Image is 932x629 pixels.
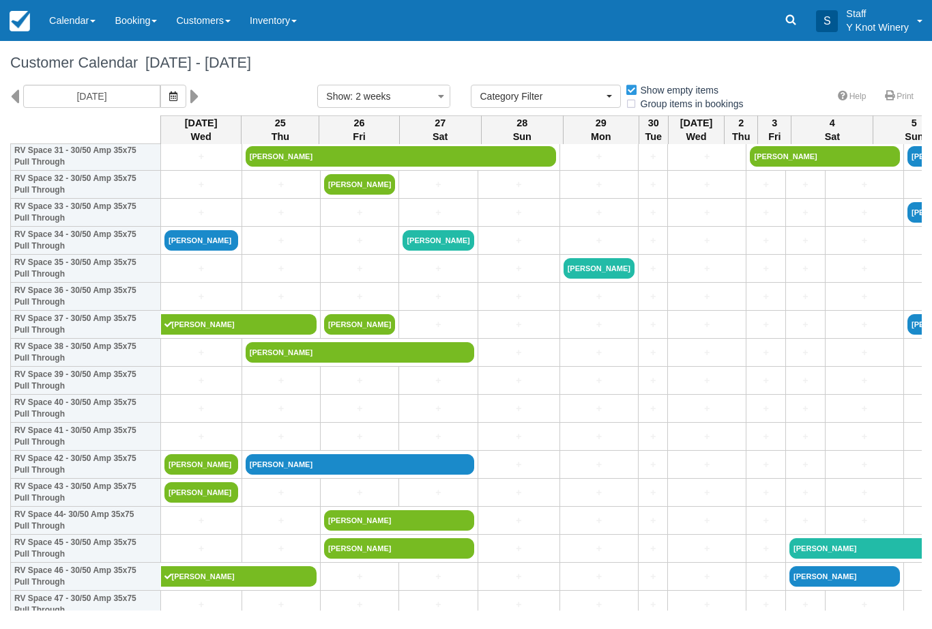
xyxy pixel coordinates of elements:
th: RV Space 41 - 30/50 Amp 35x75 Pull Through [11,423,161,451]
th: 29 Mon [563,115,639,144]
a: + [403,570,474,584]
a: + [324,486,395,500]
h1: Customer Calendar [10,55,922,71]
a: + [829,402,900,416]
a: + [324,206,395,220]
a: + [324,598,395,612]
a: + [671,430,742,444]
th: 26 Fri [319,115,399,144]
a: + [671,542,742,556]
a: + [246,206,317,220]
a: + [829,430,900,444]
th: RV Space 34 - 30/50 Amp 35x75 Pull Through [11,227,161,255]
a: + [164,430,238,444]
a: + [642,598,664,612]
a: + [829,178,900,192]
a: + [789,206,821,220]
a: + [564,318,635,332]
a: + [482,234,556,248]
a: + [750,290,782,304]
th: 3 Fri [758,115,791,144]
a: + [564,402,635,416]
a: + [789,430,821,444]
a: + [482,598,556,612]
a: + [164,374,238,388]
a: Print [877,87,922,107]
a: + [789,514,821,528]
span: Category Filter [480,89,603,103]
a: + [789,234,821,248]
a: + [564,570,635,584]
label: Group items in bookings [625,94,753,114]
a: + [671,514,742,528]
a: + [246,430,317,444]
a: + [403,206,474,220]
a: + [324,402,395,416]
a: + [564,290,635,304]
a: + [750,402,782,416]
a: + [164,346,238,360]
th: RV Space 43 - 30/50 Amp 35x75 Pull Through [11,479,161,507]
a: + [789,598,821,612]
a: + [246,374,317,388]
a: + [324,374,395,388]
a: + [246,486,317,500]
img: checkfront-main-nav-mini-logo.png [10,11,30,31]
a: + [482,486,556,500]
a: + [671,374,742,388]
a: + [750,458,782,472]
a: + [482,374,556,388]
a: [PERSON_NAME] [750,146,900,167]
a: + [324,290,395,304]
a: + [642,318,664,332]
a: + [324,234,395,248]
a: + [750,598,782,612]
th: 4 Sat [791,115,873,144]
a: + [671,234,742,248]
a: + [564,178,635,192]
a: + [789,458,821,472]
a: [PERSON_NAME] [161,314,317,335]
a: + [829,458,900,472]
th: 27 Sat [399,115,481,144]
a: [PERSON_NAME] [161,566,317,587]
th: 28 Sun [481,115,563,144]
a: + [829,486,900,500]
a: [PERSON_NAME] [324,538,474,559]
a: + [482,458,556,472]
a: + [403,374,474,388]
a: + [246,262,317,276]
a: + [642,346,664,360]
a: + [482,402,556,416]
a: + [789,290,821,304]
a: [PERSON_NAME] [246,342,474,363]
p: Y Knot Winery [846,20,909,34]
a: + [671,178,742,192]
a: + [164,262,238,276]
a: + [246,178,317,192]
span: : 2 weeks [350,91,390,102]
a: + [789,178,821,192]
a: + [482,206,556,220]
a: + [750,262,782,276]
a: + [246,514,317,528]
th: RV Space 40 - 30/50 Amp 35x75 Pull Through [11,395,161,423]
a: [PERSON_NAME] [324,510,474,531]
a: + [564,486,635,500]
a: + [671,318,742,332]
a: + [750,486,782,500]
th: RV Space 35 - 30/50 Amp 35x75 Pull Through [11,255,161,283]
th: [DATE] Wed [668,115,724,144]
a: + [750,542,782,556]
a: [PERSON_NAME] [403,230,474,251]
a: + [403,262,474,276]
a: + [482,514,556,528]
th: RV Space 42 - 30/50 Amp 35x75 Pull Through [11,451,161,479]
a: + [164,178,238,192]
a: + [789,262,821,276]
a: + [750,570,782,584]
th: RV Space 33 - 30/50 Amp 35x75 Pull Through [11,199,161,227]
a: + [164,598,238,612]
a: [PERSON_NAME] [324,314,395,335]
a: + [246,402,317,416]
